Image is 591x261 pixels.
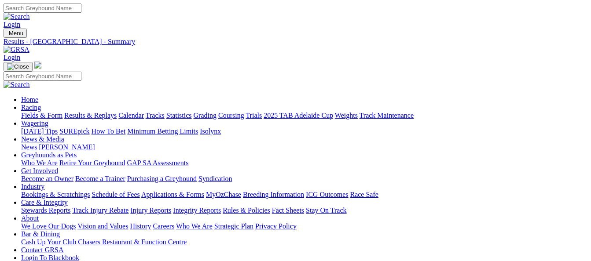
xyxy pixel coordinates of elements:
a: GAP SA Assessments [127,159,189,167]
button: Toggle navigation [4,62,33,72]
a: Privacy Policy [255,222,297,230]
a: Become an Owner [21,175,73,182]
a: Login [4,21,20,28]
a: Results & Replays [64,112,117,119]
a: Retire Your Greyhound [59,159,125,167]
a: Calendar [118,112,144,119]
a: Wagering [21,120,48,127]
input: Search [4,4,81,13]
div: About [21,222,587,230]
a: We Love Our Dogs [21,222,76,230]
img: Close [7,63,29,70]
a: Greyhounds as Pets [21,151,77,159]
a: Home [21,96,38,103]
img: Search [4,81,30,89]
div: Wagering [21,127,587,135]
a: Applications & Forms [141,191,204,198]
a: Get Involved [21,167,58,174]
div: Greyhounds as Pets [21,159,587,167]
a: [DATE] Tips [21,127,58,135]
a: Contact GRSA [21,246,63,254]
a: ICG Outcomes [306,191,348,198]
a: Careers [153,222,174,230]
a: Vision and Values [77,222,128,230]
img: Search [4,13,30,21]
a: Grading [194,112,217,119]
a: MyOzChase [206,191,241,198]
a: How To Bet [92,127,126,135]
a: Racing [21,104,41,111]
span: Menu [9,30,23,36]
div: Get Involved [21,175,587,183]
a: Injury Reports [130,207,171,214]
a: Track Injury Rebate [72,207,128,214]
button: Toggle navigation [4,29,27,38]
a: Statistics [166,112,192,119]
a: SUREpick [59,127,89,135]
a: Weights [335,112,358,119]
a: Who We Are [21,159,58,167]
a: Syndication [198,175,232,182]
a: Strategic Plan [214,222,253,230]
a: Schedule of Fees [92,191,139,198]
a: Care & Integrity [21,199,68,206]
a: Stewards Reports [21,207,70,214]
a: 2025 TAB Adelaide Cup [264,112,333,119]
a: Who We Are [176,222,213,230]
div: Bar & Dining [21,238,587,246]
a: Rules & Policies [223,207,270,214]
a: Chasers Restaurant & Function Centre [78,238,187,246]
a: Tracks [146,112,165,119]
div: Industry [21,191,587,199]
input: Search [4,72,81,81]
a: Bar & Dining [21,230,60,238]
a: Isolynx [200,127,221,135]
img: logo-grsa-white.png [34,62,41,69]
a: Trials [246,112,262,119]
a: Track Maintenance [360,112,414,119]
a: News & Media [21,135,64,143]
a: Breeding Information [243,191,304,198]
img: GRSA [4,46,29,54]
a: Results - [GEOGRAPHIC_DATA] - Summary [4,38,587,46]
a: Purchasing a Greyhound [127,175,197,182]
a: Minimum Betting Limits [127,127,198,135]
a: Fields & Form [21,112,62,119]
a: Stay On Track [306,207,346,214]
div: Care & Integrity [21,207,587,214]
a: News [21,143,37,151]
a: Cash Up Your Club [21,238,76,246]
div: Racing [21,112,587,120]
a: Bookings & Scratchings [21,191,90,198]
a: Login [4,54,20,61]
a: Become a Trainer [75,175,125,182]
a: Coursing [218,112,244,119]
a: Fact Sheets [272,207,304,214]
a: About [21,214,39,222]
a: Race Safe [350,191,378,198]
a: History [130,222,151,230]
a: [PERSON_NAME] [39,143,95,151]
a: Industry [21,183,44,190]
a: Integrity Reports [173,207,221,214]
div: News & Media [21,143,587,151]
